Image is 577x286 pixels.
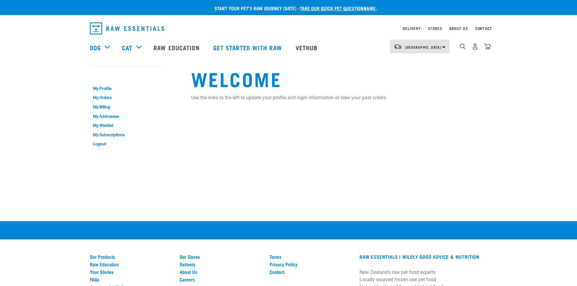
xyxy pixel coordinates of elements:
a: About Us [180,269,262,274]
a: FAQs [90,277,173,282]
a: Delivery [180,261,262,267]
a: Stores [428,27,442,29]
h3: RAW ESSENTIALS | Wildly Good Advice & Nutrition [360,254,487,259]
p: Use the links to the left to update your profile and login information or view your past orders. [191,94,487,101]
a: About Us [449,27,468,29]
a: Raw Education [90,261,173,267]
a: My Wishlist [90,121,163,130]
a: Careers [180,277,262,282]
nav: dropdown navigation [85,20,492,37]
img: Raw Essentials Logo [90,22,164,35]
a: Raw Education [148,35,207,60]
img: user.png [472,43,478,50]
a: Terms [270,254,352,259]
a: Our Stores [180,254,262,259]
a: Contact [270,269,352,274]
a: Your Stories [90,269,173,274]
a: Logout [90,139,163,149]
a: My Subscriptions [90,130,163,140]
h1: Welcome [191,67,487,89]
a: My Profile [90,84,163,93]
a: Contact [475,27,492,29]
a: take our quick pet questionnaire. [300,7,377,9]
a: Vethub [290,35,325,60]
a: Delivery [403,27,420,29]
span: [GEOGRAPHIC_DATA] [405,46,442,48]
a: Dog [90,43,101,52]
a: Cat [122,43,132,52]
a: My Billing [90,102,163,112]
img: home-icon@2x.png [484,43,491,50]
a: My Account [90,72,119,74]
a: Get started with Raw [207,35,290,60]
a: My Addresses [90,112,163,121]
img: van-moving.png [394,44,402,49]
a: Privacy Policy [270,261,352,267]
a: My Orders [90,93,163,103]
a: Our Products [90,254,173,259]
img: home-icon-1@2x.png [460,44,466,49]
